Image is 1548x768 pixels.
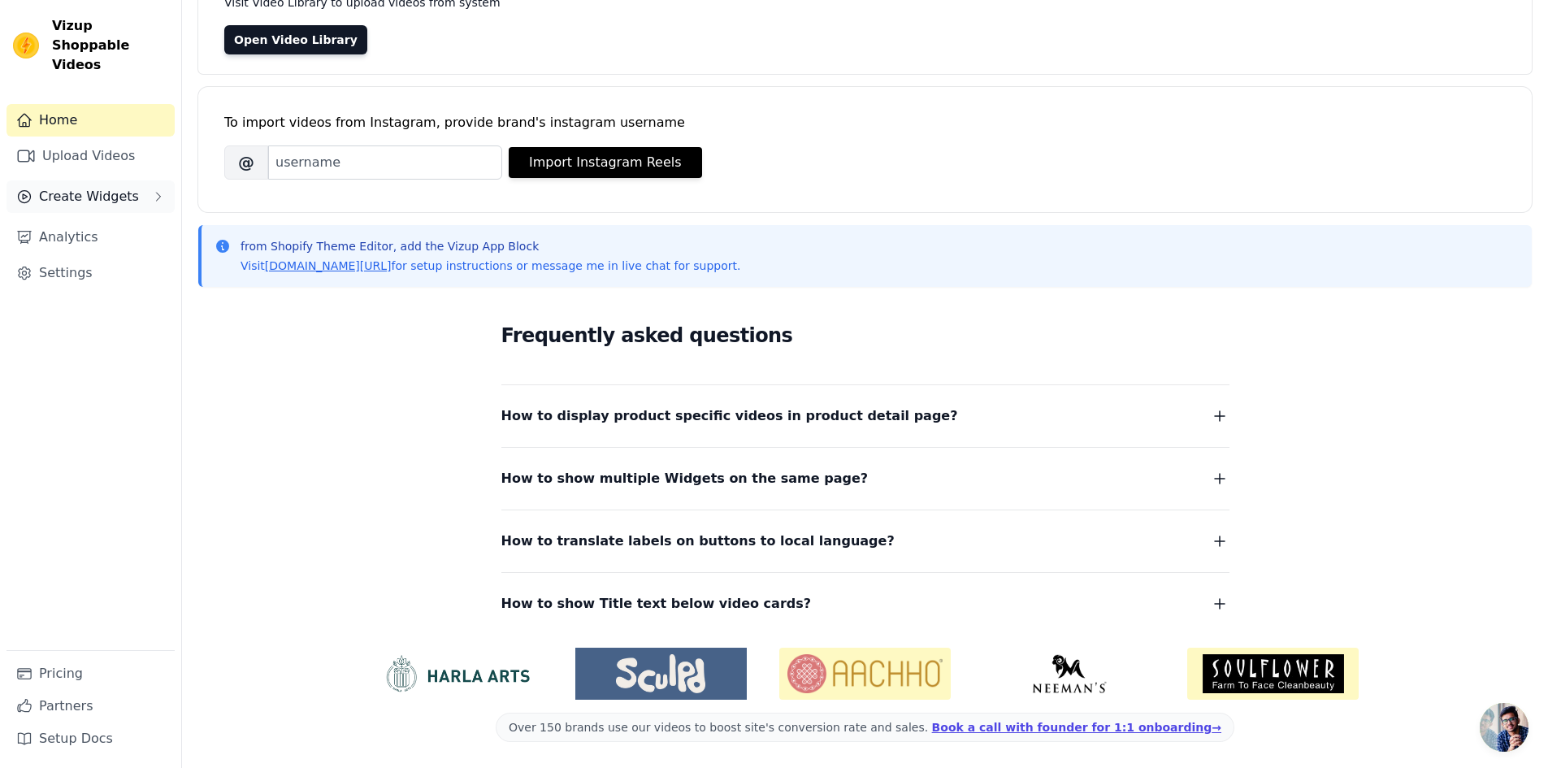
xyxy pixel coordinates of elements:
img: Soulflower [1187,648,1359,700]
a: Book a call with founder for 1:1 onboarding [932,721,1221,734]
span: @ [224,145,268,180]
h2: Frequently asked questions [501,319,1229,352]
img: Sculpd US [575,654,747,693]
span: How to display product specific videos in product detail page? [501,405,958,427]
button: How to show multiple Widgets on the same page? [501,467,1229,490]
span: How to translate labels on buttons to local language? [501,530,895,553]
a: Open Video Library [224,25,367,54]
p: Visit for setup instructions or message me in live chat for support. [241,258,740,274]
img: Neeman's [983,654,1155,693]
p: from Shopify Theme Editor, add the Vizup App Block [241,238,740,254]
a: Open chat [1480,703,1528,752]
a: Settings [7,257,175,289]
a: [DOMAIN_NAME][URL] [265,259,392,272]
img: HarlaArts [371,654,543,693]
button: Import Instagram Reels [509,147,702,178]
a: Analytics [7,221,175,254]
img: Vizup [13,33,39,59]
span: How to show multiple Widgets on the same page? [501,467,869,490]
button: Create Widgets [7,180,175,213]
div: To import videos from Instagram, provide brand's instagram username [224,113,1506,132]
a: Pricing [7,657,175,690]
button: How to translate labels on buttons to local language? [501,530,1229,553]
a: Upload Videos [7,140,175,172]
input: username [268,145,502,180]
a: Setup Docs [7,722,175,755]
a: Partners [7,690,175,722]
img: Aachho [779,648,951,700]
button: How to display product specific videos in product detail page? [501,405,1229,427]
span: Vizup Shoppable Videos [52,16,168,75]
a: Home [7,104,175,137]
span: How to show Title text below video cards? [501,592,812,615]
span: Create Widgets [39,187,139,206]
button: How to show Title text below video cards? [501,592,1229,615]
